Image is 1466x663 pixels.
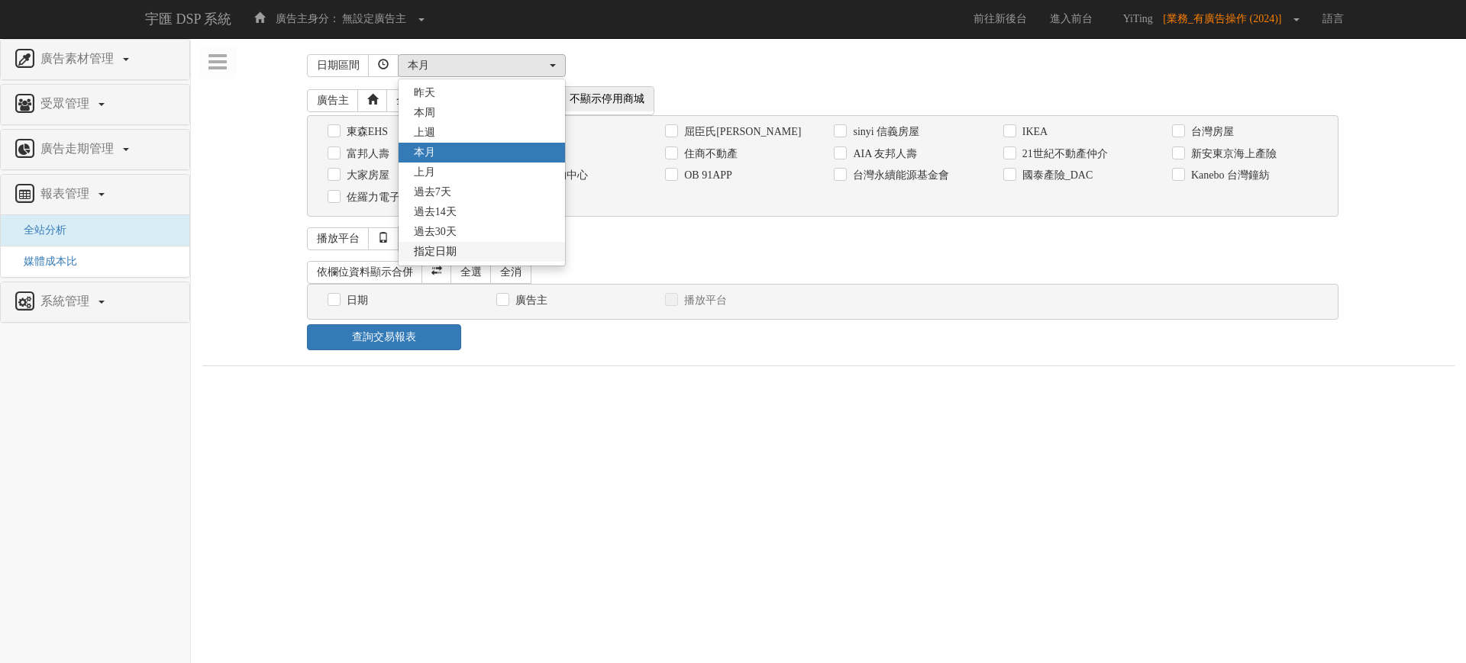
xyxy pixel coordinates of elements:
a: 媒體成本比 [12,256,77,267]
span: 廣告素材管理 [37,52,121,65]
label: Kanebo 台灣鐘紡 [1187,168,1270,183]
span: 不顯示停用商城 [560,87,654,111]
a: 系統管理 [12,290,178,314]
span: 無設定廣告主 [342,13,406,24]
label: 日期 [343,293,368,308]
a: 廣告走期管理 [12,137,178,162]
span: 昨天 [414,85,435,101]
label: 屈臣氏[PERSON_NAME] [680,124,801,140]
span: 廣告走期管理 [37,142,121,155]
span: 上月 [414,165,435,180]
label: 佐羅力電子書 [343,190,411,205]
label: 台灣房屋 [1187,124,1234,140]
a: 全消 [490,261,531,284]
a: 全站分析 [12,224,66,236]
label: 播放平台 [680,293,727,308]
label: 住商不動產 [680,146,738,162]
label: 21世紀不動產仲介 [1019,146,1108,162]
label: sinyi 信義房屋 [849,124,919,140]
span: 過去30天 [414,224,457,240]
a: 查詢交易報表 [307,324,462,350]
label: 廣告主 [512,293,547,308]
span: YiTing [1116,13,1161,24]
span: [業務_有廣告操作 (2024)] [1163,13,1289,24]
label: 富邦人壽 [343,146,389,162]
span: 上週 [414,125,435,140]
label: 東森EHS [343,124,388,140]
span: 受眾管理 [37,97,97,110]
button: 本月 [398,54,566,77]
label: IKEA [1019,124,1048,140]
a: 全選 [450,261,492,284]
span: 過去7天 [414,185,451,200]
span: 報表管理 [37,187,97,200]
label: AIA 友邦人壽 [849,146,917,162]
label: OB 91APP [680,168,732,183]
a: 受眾管理 [12,92,178,117]
label: 台灣永續能源基金會 [849,168,949,183]
span: 本月 [414,145,435,160]
a: 全選 [386,89,428,112]
label: 新安東京海上產險 [1187,146,1277,162]
span: 廣告主身分： [276,13,340,24]
a: 廣告素材管理 [12,47,178,72]
div: 本月 [408,58,547,73]
span: 系統管理 [37,294,97,307]
label: 國泰產險_DAC [1019,168,1093,183]
label: 大家房屋 [343,168,389,183]
span: 本周 [414,105,435,121]
span: 過去14天 [414,204,457,220]
a: 報表管理 [12,182,178,207]
span: 指定日期 [414,244,457,259]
